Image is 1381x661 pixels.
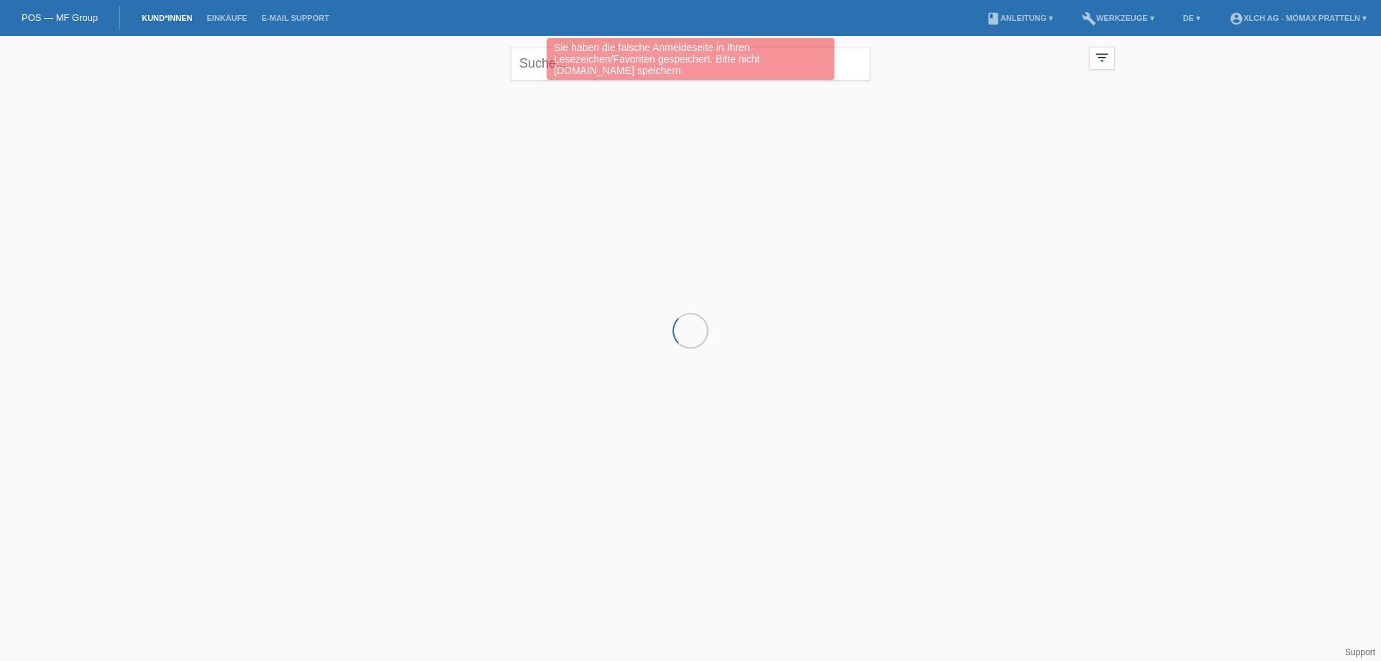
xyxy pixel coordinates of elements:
[135,14,199,22] a: Kund*innen
[979,14,1060,22] a: bookAnleitung ▾
[986,12,1001,26] i: book
[1176,14,1208,22] a: DE ▾
[547,38,834,80] div: Sie haben die falsche Anmeldeseite in Ihren Lesezeichen/Favoriten gespeichert. Bitte nicht [DOMAI...
[22,12,98,23] a: POS — MF Group
[199,14,254,22] a: Einkäufe
[1229,12,1244,26] i: account_circle
[1082,12,1096,26] i: build
[1222,14,1374,22] a: account_circleXLCH AG - Mömax Pratteln ▾
[1345,647,1375,657] a: Support
[255,14,337,22] a: E-Mail Support
[1075,14,1162,22] a: buildWerkzeuge ▾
